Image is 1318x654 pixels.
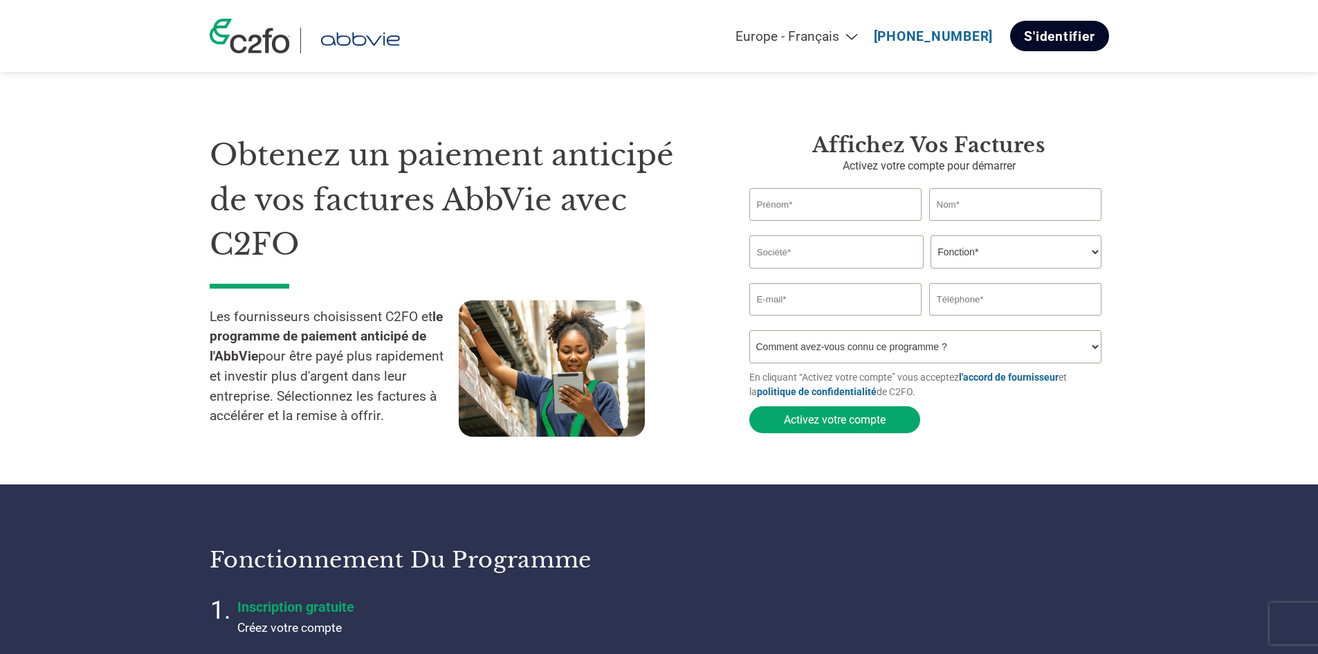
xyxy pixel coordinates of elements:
a: l'accord de fournisseur [959,372,1059,383]
p: En cliquant “Activez votre compte” vous acceptez et la de C2FO. [749,370,1109,399]
h4: Inscription gratuite [237,599,583,615]
input: Société* [749,235,924,269]
h3: Affichez vos factures [749,133,1109,158]
button: Activez votre compte [749,406,920,433]
div: Inavlid Email Address [749,317,922,325]
img: AbbVie [311,28,410,53]
h3: Fonctionnement du programme [210,546,642,574]
p: Créez votre compte [237,619,583,637]
img: c2fo logo [210,19,290,53]
select: Title/Role [931,235,1101,269]
input: Prénom* [749,188,922,221]
p: Activez votre compte pour démarrer [749,158,1109,174]
div: Invalid company name or company name is too long [749,270,1102,278]
a: politique de confidentialité [757,386,877,397]
img: supply chain worker [459,300,645,437]
h1: Obtenez un paiement anticipé de vos factures AbbVie avec C2FO [210,133,708,267]
a: S'identifier [1010,21,1108,51]
div: Invalid last name or last name is too long [929,222,1102,230]
div: Inavlid Phone Number [929,317,1102,325]
p: Les fournisseurs choisissent C2FO et pour être payé plus rapidement et investir plus d'argent dan... [210,307,459,427]
a: [PHONE_NUMBER] [874,28,994,44]
input: Téléphone* [929,283,1102,316]
strong: le programme de paiement anticipé de l'AbbVie [210,309,443,365]
input: Invalid Email format [749,283,922,316]
div: Invalid first name or first name is too long [749,222,922,230]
